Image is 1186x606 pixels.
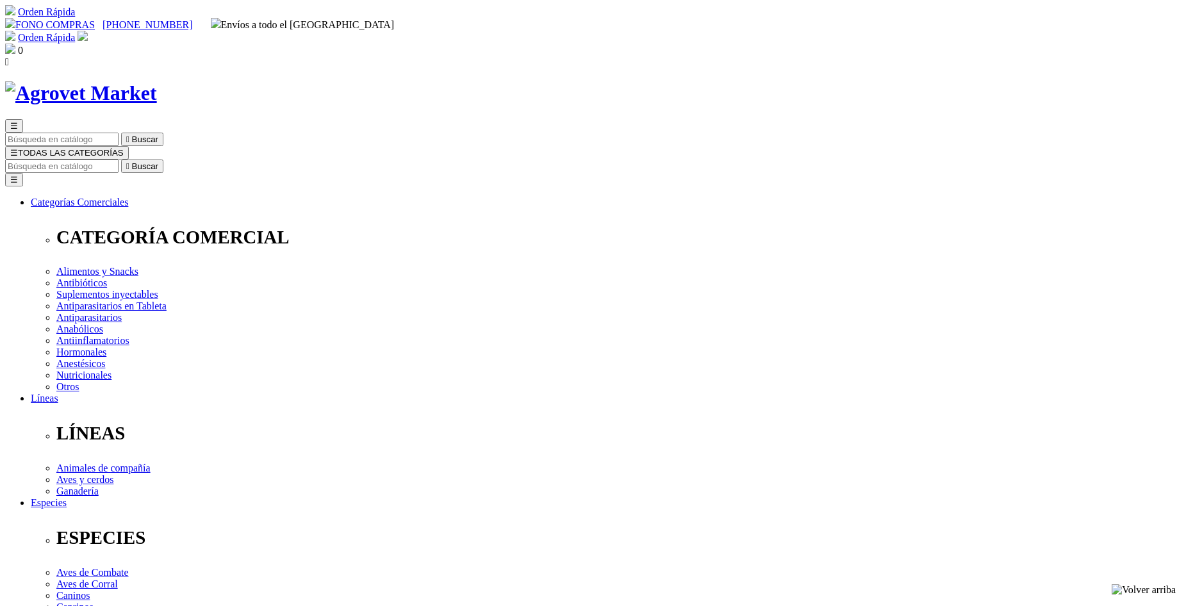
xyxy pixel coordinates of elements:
[31,393,58,404] a: Líneas
[121,160,163,173] button:  Buscar
[5,133,119,146] input: Buscar
[31,497,67,508] a: Especies
[5,44,15,54] img: shopping-bag.svg
[56,474,113,485] a: Aves y cerdos
[31,197,128,208] a: Categorías Comerciales
[10,121,18,131] span: ☰
[5,173,23,186] button: ☰
[103,19,192,30] a: [PHONE_NUMBER]
[132,135,158,144] span: Buscar
[56,335,129,346] a: Antiinflamatorios
[56,277,107,288] a: Antibióticos
[18,32,75,43] a: Orden Rápida
[56,266,138,277] a: Alimentos y Snacks
[10,148,18,158] span: ☰
[56,486,99,496] a: Ganadería
[56,289,158,300] a: Suplementos inyectables
[56,381,79,392] a: Otros
[5,146,129,160] button: ☰TODAS LAS CATEGORÍAS
[56,567,129,578] a: Aves de Combate
[5,119,23,133] button: ☰
[18,45,23,56] span: 0
[56,590,90,601] a: Caninos
[5,31,15,41] img: shopping-cart.svg
[5,5,15,15] img: shopping-cart.svg
[121,133,163,146] button:  Buscar
[56,423,1181,444] p: LÍNEAS
[18,6,75,17] a: Orden Rápida
[56,527,1181,548] p: ESPECIES
[5,81,157,105] img: Agrovet Market
[78,31,88,41] img: user.svg
[132,161,158,171] span: Buscar
[56,463,151,473] a: Animales de compañía
[56,300,167,311] a: Antiparasitarios en Tableta
[5,160,119,173] input: Buscar
[126,135,129,144] i: 
[5,56,9,67] i: 
[56,227,1181,248] p: CATEGORÍA COMERCIAL
[56,312,122,323] a: Antiparasitarios
[211,19,395,30] span: Envíos a todo el [GEOGRAPHIC_DATA]
[56,323,103,334] a: Anabólicos
[211,18,221,28] img: delivery-truck.svg
[5,19,95,30] a: FONO COMPRAS
[126,161,129,171] i: 
[56,578,118,589] a: Aves de Corral
[1112,584,1176,596] img: Volver arriba
[56,347,106,357] a: Hormonales
[56,358,105,369] a: Anestésicos
[78,32,88,43] a: Acceda a su cuenta de cliente
[56,370,111,381] a: Nutricionales
[5,18,15,28] img: phone.svg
